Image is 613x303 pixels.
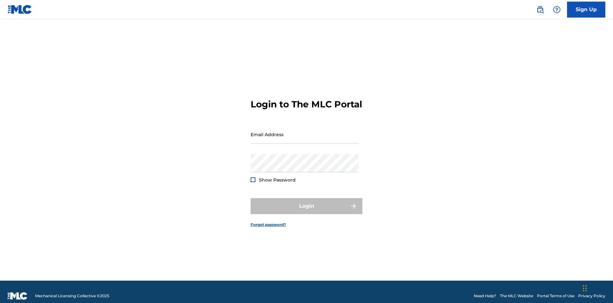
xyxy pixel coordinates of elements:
[474,293,496,299] a: Need Help?
[583,279,587,298] div: Drag
[550,3,563,16] div: Help
[251,99,362,110] h3: Login to The MLC Portal
[537,293,574,299] a: Portal Terms of Use
[500,293,533,299] a: The MLC Website
[578,293,605,299] a: Privacy Policy
[534,3,547,16] a: Public Search
[8,292,27,300] img: logo
[251,222,286,228] a: Forgot password?
[567,2,605,18] a: Sign Up
[35,293,109,299] span: Mechanical Licensing Collective © 2025
[581,272,613,303] iframe: Chat Widget
[536,6,544,13] img: search
[8,5,32,14] img: MLC Logo
[553,6,561,13] img: help
[259,177,296,183] span: Show Password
